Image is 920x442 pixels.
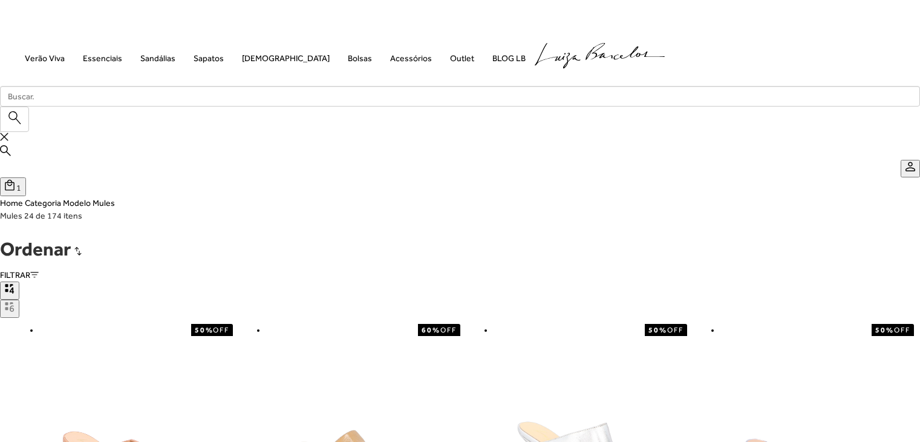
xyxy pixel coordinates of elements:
[25,53,65,63] span: Verão Viva
[894,326,910,334] span: OFF
[875,326,894,334] strong: 50%
[233,43,339,73] a: noSubCategoriesText
[83,53,122,63] span: Essenciais
[184,43,233,73] a: noSubCategoriesText
[667,326,683,334] span: OFF
[492,53,526,63] span: BLOG LB
[74,43,131,73] a: noSubCategoriesText
[483,43,535,73] a: BLOG LB
[422,326,440,334] strong: 60%
[131,43,184,73] a: noSubCategoriesText
[16,43,74,73] a: noSubCategoriesText
[140,53,175,63] span: Sandálias
[390,53,432,63] span: Acessórios
[440,326,457,334] span: OFF
[242,53,330,63] span: [DEMOGRAPHIC_DATA]
[25,198,61,208] a: Categoria
[16,183,21,193] span: 1
[93,198,115,208] a: Mules
[63,198,91,208] a: Modelo
[441,43,483,73] a: noSubCategoriesText
[381,43,441,73] a: noSubCategoriesText
[339,43,381,73] a: noSubCategoriesText
[24,211,82,220] span: 24 de 174 itens
[648,326,667,334] strong: 50%
[348,53,372,63] span: Bolsas
[450,53,474,63] span: Outlet
[195,326,214,334] strong: 50%
[213,326,229,334] span: OFF
[194,53,224,63] span: Sapatos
